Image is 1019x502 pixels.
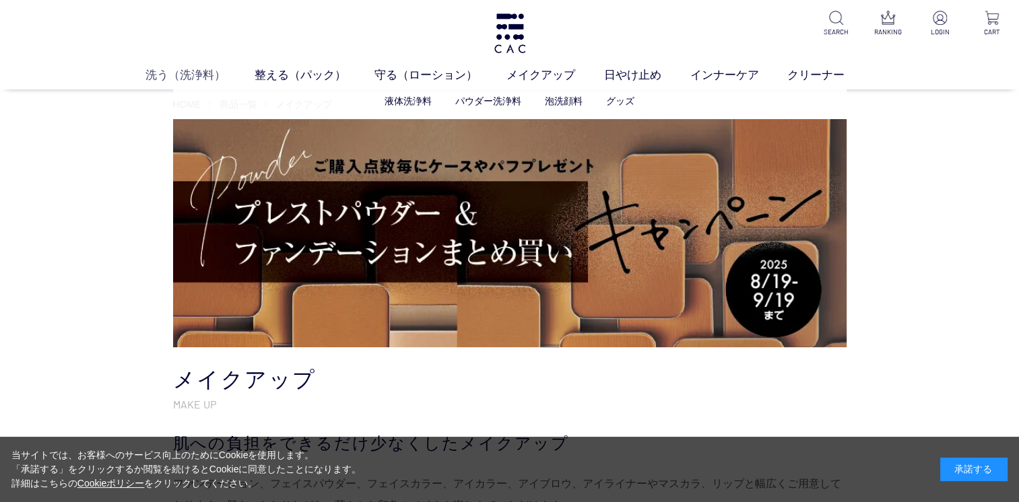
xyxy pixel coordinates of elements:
[173,365,847,394] h1: メイクアップ
[385,96,432,106] a: 液体洗浄料
[255,67,375,84] a: 整える（パック）
[923,27,956,37] p: LOGIN
[690,67,788,84] a: インナーケア
[787,67,874,84] a: クリーナー
[975,11,1008,37] a: CART
[604,67,690,84] a: 日やけ止め
[923,11,956,37] a: LOGIN
[173,397,847,411] p: MAKE UP
[975,27,1008,37] p: CART
[374,67,506,84] a: 守る（ローション）
[492,13,527,53] img: logo
[77,478,145,489] a: Cookieポリシー
[545,96,583,106] a: 泡洗顔料
[455,96,521,106] a: パウダー洗浄料
[173,431,847,456] div: 肌への負担をできるだけ少なくしたメイクアップ
[145,67,255,84] a: 洗う（洗浄料）
[872,27,905,37] p: RANKING
[506,67,604,84] a: メイクアップ
[820,11,853,37] a: SEARCH
[606,96,634,106] a: グッズ
[940,458,1008,481] div: 承諾する
[872,11,905,37] a: RANKING
[820,27,853,37] p: SEARCH
[11,448,362,491] div: 当サイトでは、お客様へのサービス向上のためにCookieを使用します。 「承諾する」をクリックするか閲覧を続けるとCookieに同意したことになります。 詳細はこちらの をクリックしてください。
